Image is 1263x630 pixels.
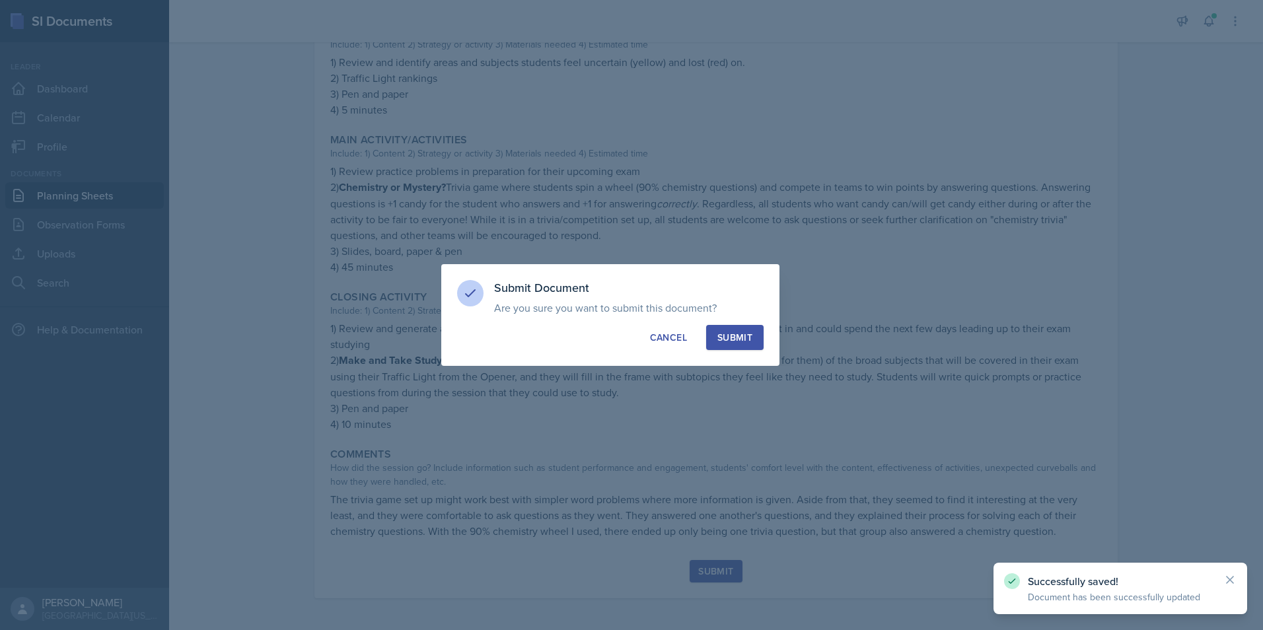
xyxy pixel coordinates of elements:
[494,280,764,296] h3: Submit Document
[494,301,764,314] p: Are you sure you want to submit this document?
[717,331,752,344] div: Submit
[639,325,698,350] button: Cancel
[706,325,764,350] button: Submit
[1028,575,1213,588] p: Successfully saved!
[1028,590,1213,604] p: Document has been successfully updated
[650,331,687,344] div: Cancel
